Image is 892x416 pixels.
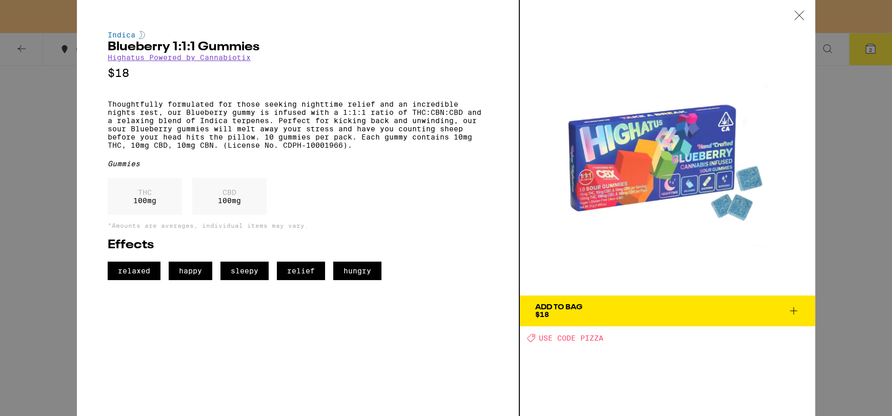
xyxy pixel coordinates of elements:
span: happy [169,262,212,280]
div: Add To Bag [535,304,582,311]
a: Highatus Powered by Cannabiotix [108,53,251,62]
span: relaxed [108,262,160,280]
button: Add To Bag$18 [520,295,815,326]
span: relief [277,262,325,280]
img: indicaColor.svg [139,31,145,39]
div: 100 mg [108,178,182,215]
span: $18 [535,310,549,319]
span: USE CODE PIZZA [539,334,603,342]
h2: Blueberry 1:1:1 Gummies [108,41,488,53]
div: 100 mg [192,178,267,215]
span: sleepy [220,262,269,280]
div: Gummies [108,160,488,168]
p: THC [133,188,156,196]
p: Thoughtfully formulated for those seeking nighttime relief and an incredible nights rest, our Blu... [108,100,488,149]
span: hungry [333,262,381,280]
p: CBD [218,188,241,196]
h2: Effects [108,239,488,251]
p: *Amounts are averages, individual items may vary. [108,222,488,229]
div: Indica [108,31,488,39]
p: $18 [108,67,488,80]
